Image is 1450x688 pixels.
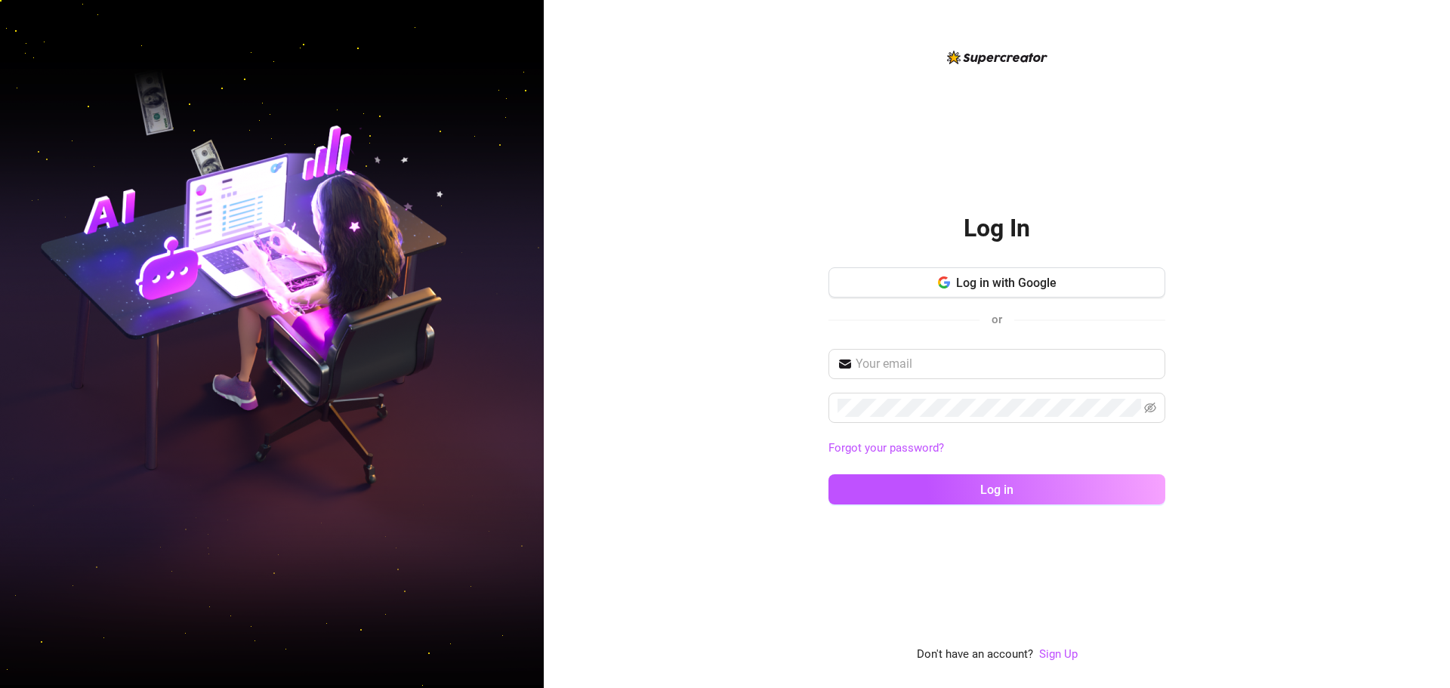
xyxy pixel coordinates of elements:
span: Log in [980,483,1013,497]
button: Log in [828,474,1165,504]
button: Log in with Google [828,267,1165,298]
input: Your email [856,355,1156,373]
a: Forgot your password? [828,440,1165,458]
span: eye-invisible [1144,402,1156,414]
span: or [992,313,1002,326]
a: Sign Up [1039,646,1078,664]
span: Log in with Google [956,276,1057,290]
img: logo-BBDzfeDw.svg [947,51,1047,64]
span: Don't have an account? [917,646,1033,664]
h2: Log In [964,213,1030,244]
a: Sign Up [1039,647,1078,661]
a: Forgot your password? [828,441,944,455]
